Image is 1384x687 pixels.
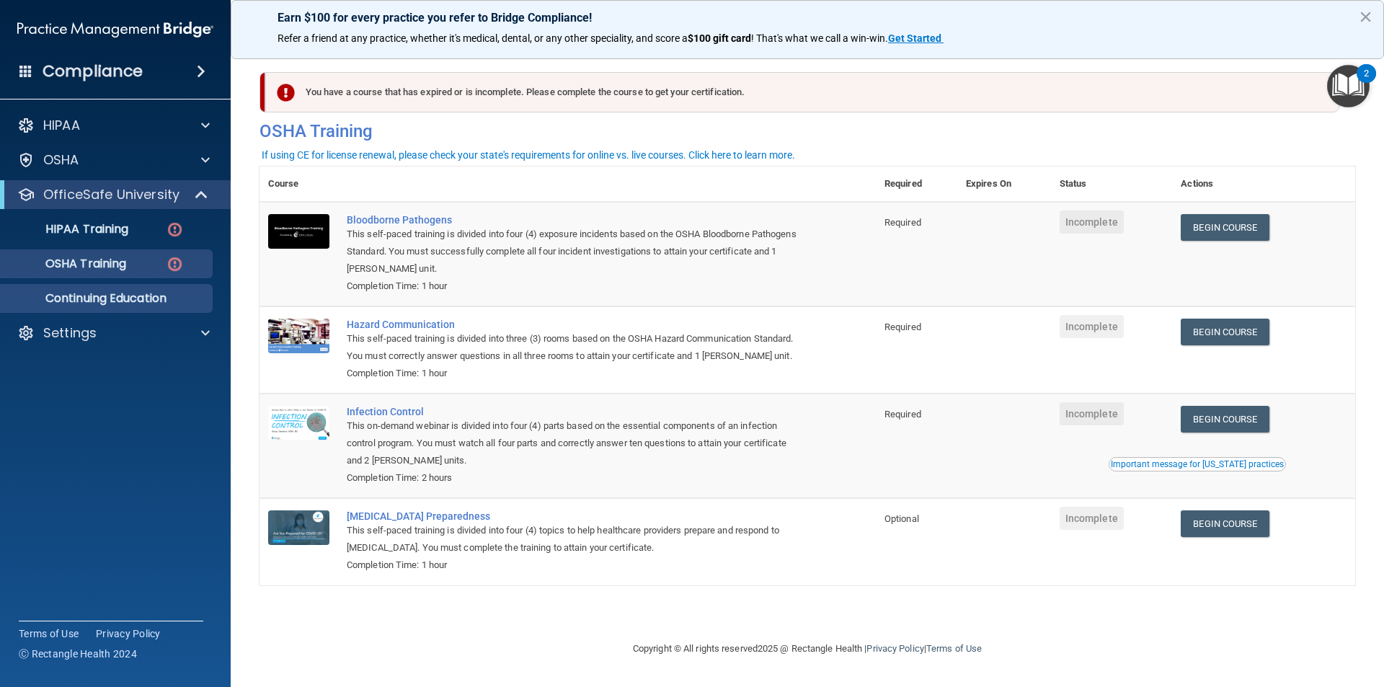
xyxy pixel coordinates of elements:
div: Completion Time: 1 hour [347,557,804,574]
div: If using CE for license renewal, please check your state's requirements for online vs. live cours... [262,150,795,160]
button: If using CE for license renewal, please check your state's requirements for online vs. live cours... [259,148,797,162]
button: Open Resource Center, 2 new notifications [1327,65,1370,107]
button: Read this if you are a dental practitioner in the state of CA [1109,457,1286,471]
th: Expires On [957,167,1051,202]
a: Get Started [888,32,944,44]
th: Status [1051,167,1173,202]
a: OfficeSafe University [17,186,209,203]
a: Begin Course [1181,319,1269,345]
img: exclamation-circle-solid-danger.72ef9ffc.png [277,84,295,102]
div: Completion Time: 2 hours [347,469,804,487]
a: [MEDICAL_DATA] Preparedness [347,510,804,522]
a: Settings [17,324,210,342]
strong: $100 gift card [688,32,751,44]
div: Important message for [US_STATE] practices [1111,460,1284,469]
a: Begin Course [1181,214,1269,241]
div: Completion Time: 1 hour [347,365,804,382]
h4: OSHA Training [259,121,1355,141]
a: OSHA [17,151,210,169]
span: ! That's what we call a win-win. [751,32,888,44]
span: Incomplete [1060,507,1124,530]
span: Incomplete [1060,210,1124,234]
div: This self-paced training is divided into four (4) exposure incidents based on the OSHA Bloodborne... [347,226,804,278]
span: Required [884,409,921,420]
p: HIPAA [43,117,80,134]
a: Begin Course [1181,510,1269,537]
th: Course [259,167,338,202]
p: HIPAA Training [9,222,128,236]
span: Ⓒ Rectangle Health 2024 [19,647,137,661]
span: Required [884,322,921,332]
a: Hazard Communication [347,319,804,330]
span: Incomplete [1060,402,1124,425]
h4: Compliance [43,61,143,81]
div: Copyright © All rights reserved 2025 @ Rectangle Health | | [544,626,1070,672]
span: Incomplete [1060,315,1124,338]
span: Optional [884,513,919,524]
a: Begin Course [1181,406,1269,433]
div: This on-demand webinar is divided into four (4) parts based on the essential components of an inf... [347,417,804,469]
p: Continuing Education [9,291,206,306]
img: danger-circle.6113f641.png [166,221,184,239]
a: Terms of Use [926,643,982,654]
p: OfficeSafe University [43,186,179,203]
div: You have a course that has expired or is incomplete. Please complete the course to get your certi... [265,72,1339,112]
a: HIPAA [17,117,210,134]
div: This self-paced training is divided into four (4) topics to help healthcare providers prepare and... [347,522,804,557]
div: This self-paced training is divided into three (3) rooms based on the OSHA Hazard Communication S... [347,330,804,365]
th: Actions [1172,167,1355,202]
img: danger-circle.6113f641.png [166,255,184,273]
p: Earn $100 for every practice you refer to Bridge Compliance! [278,11,1337,25]
th: Required [876,167,957,202]
p: Settings [43,324,97,342]
a: Privacy Policy [96,626,161,641]
p: OSHA [43,151,79,169]
span: Refer a friend at any practice, whether it's medical, dental, or any other speciality, and score a [278,32,688,44]
a: Bloodborne Pathogens [347,214,804,226]
div: Completion Time: 1 hour [347,278,804,295]
p: OSHA Training [9,257,126,271]
a: Infection Control [347,406,804,417]
a: Terms of Use [19,626,79,641]
img: PMB logo [17,15,213,44]
span: Required [884,217,921,228]
strong: Get Started [888,32,941,44]
div: 2 [1364,74,1369,92]
button: Close [1359,5,1372,28]
a: Privacy Policy [866,643,923,654]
